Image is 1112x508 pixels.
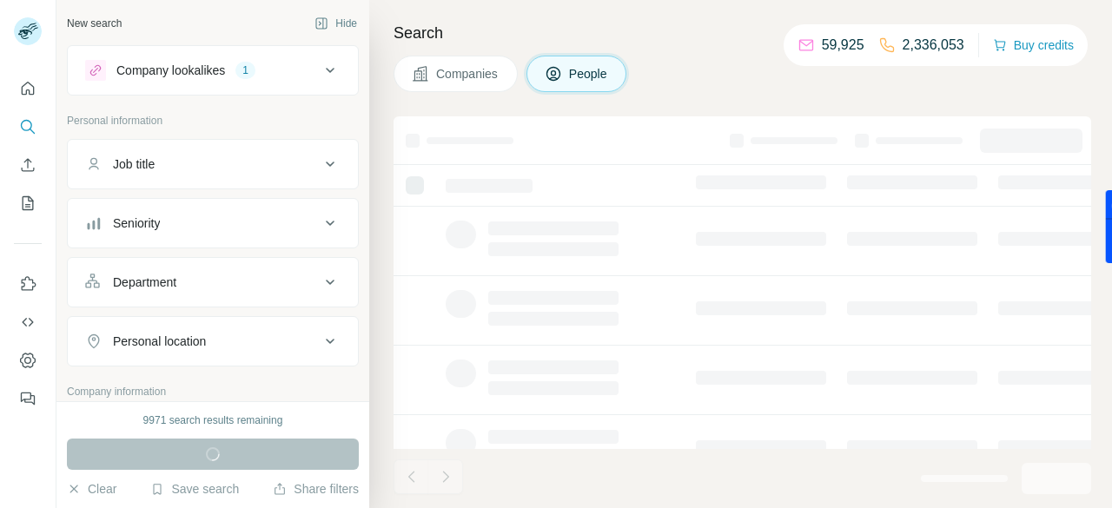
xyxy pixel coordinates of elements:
div: 9971 search results remaining [143,412,283,428]
button: Seniority [68,202,358,244]
button: Quick start [14,73,42,104]
button: Clear [67,480,116,498]
button: Use Surfe on LinkedIn [14,268,42,300]
button: Share filters [273,480,359,498]
button: Personal location [68,320,358,362]
p: 59,925 [822,35,864,56]
button: Save search [150,480,239,498]
h4: Search [394,21,1091,45]
div: Department [113,274,176,291]
button: Company lookalikes1 [68,49,358,91]
button: Department [68,261,358,303]
button: Job title [68,143,358,185]
button: Enrich CSV [14,149,42,181]
div: Personal location [113,333,206,350]
div: Company lookalikes [116,62,225,79]
button: My lists [14,188,42,219]
p: Personal information [67,113,359,129]
div: 1 [235,63,255,78]
button: Feedback [14,383,42,414]
span: People [569,65,609,82]
button: Dashboard [14,345,42,376]
span: Companies [436,65,500,82]
div: New search [67,16,122,31]
p: Company information [67,384,359,399]
div: Job title [113,155,155,173]
p: 2,336,053 [903,35,964,56]
div: Seniority [113,214,160,232]
button: Search [14,111,42,142]
button: Hide [302,10,369,36]
button: Buy credits [993,33,1074,57]
button: Use Surfe API [14,307,42,338]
